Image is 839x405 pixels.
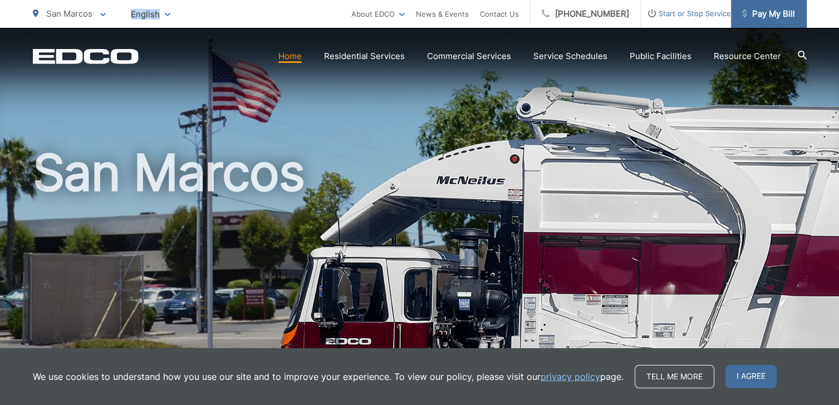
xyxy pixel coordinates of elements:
a: Public Facilities [630,50,691,63]
a: Contact Us [480,7,519,21]
a: privacy policy [541,370,600,383]
a: EDCD logo. Return to the homepage. [33,48,139,64]
span: San Marcos [46,8,92,19]
a: Resource Center [714,50,781,63]
p: We use cookies to understand how you use our site and to improve your experience. To view our pol... [33,370,624,383]
a: Home [278,50,302,63]
span: Pay My Bill [742,7,795,21]
a: Commercial Services [427,50,511,63]
a: Service Schedules [533,50,607,63]
a: News & Events [416,7,469,21]
a: Residential Services [324,50,405,63]
a: About EDCO [351,7,405,21]
span: English [122,4,179,24]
